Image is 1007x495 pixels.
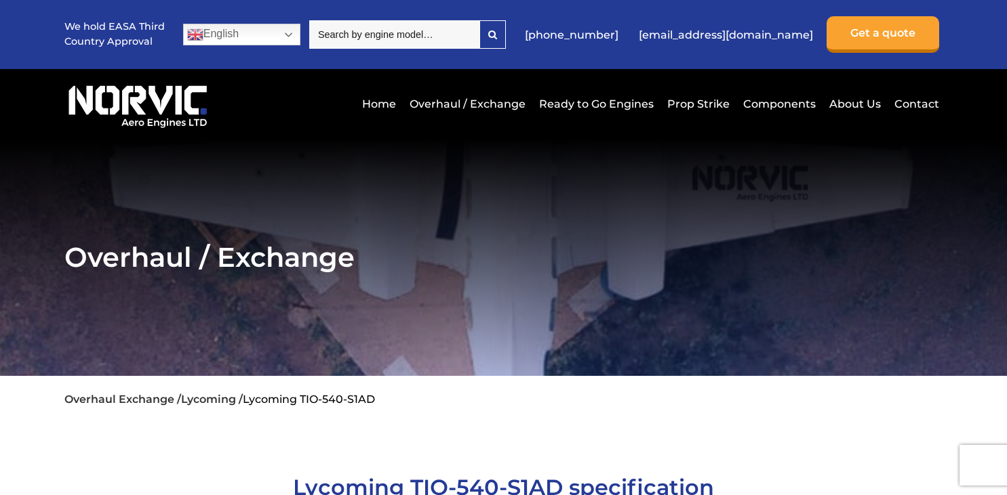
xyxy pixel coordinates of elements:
[64,20,166,49] p: We hold EASA Third Country Approval
[632,18,820,51] a: [EMAIL_ADDRESS][DOMAIN_NAME]
[64,393,181,406] a: Overhaul Exchange /
[64,240,943,274] h2: Overhaul / Exchange
[826,87,884,121] a: About Us
[181,393,243,406] a: Lycoming /
[183,24,300,45] a: English
[891,87,939,121] a: Contact
[309,20,479,49] input: Search by engine model…
[243,393,375,406] li: Lycoming TIO-540-S1AD
[518,18,625,51] a: [PHONE_NUMBER]
[406,87,529,121] a: Overhaul / Exchange
[664,87,733,121] a: Prop Strike
[536,87,657,121] a: Ready to Go Engines
[740,87,819,121] a: Components
[64,79,211,129] img: Norvic Aero Engines logo
[359,87,399,121] a: Home
[187,26,203,43] img: en
[827,16,939,53] a: Get a quote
